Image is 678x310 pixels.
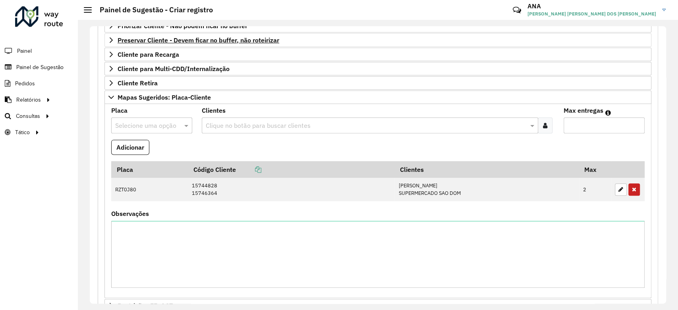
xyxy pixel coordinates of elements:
[527,2,656,10] h3: ANA
[111,161,188,178] th: Placa
[92,6,213,14] h2: Painel de Sugestão - Criar registro
[188,161,394,178] th: Código Cliente
[104,104,651,298] div: Mapas Sugeridos: Placa-Cliente
[15,128,30,137] span: Tático
[118,94,211,100] span: Mapas Sugeridos: Placa-Cliente
[104,48,651,61] a: Cliente para Recarga
[564,106,603,115] label: Max entregas
[118,23,247,29] span: Priorizar Cliente - Não podem ficar no buffer
[104,33,651,47] a: Preservar Cliente - Devem ficar no buffer, não roteirizar
[579,178,611,201] td: 2
[579,161,611,178] th: Max
[118,302,173,309] span: Restrições FF: ACT
[236,166,261,173] a: Copiar
[508,2,525,19] a: Contato Rápido
[527,10,656,17] span: [PERSON_NAME] [PERSON_NAME] DOS [PERSON_NAME]
[111,178,188,201] td: RZT0J80
[15,79,35,88] span: Pedidos
[605,110,611,116] em: Máximo de clientes que serão colocados na mesma rota com os clientes informados
[394,178,579,201] td: [PERSON_NAME] SUPERMERCADO SAO DOM
[111,106,127,115] label: Placa
[118,37,279,43] span: Preservar Cliente - Devem ficar no buffer, não roteirizar
[16,112,40,120] span: Consultas
[16,63,64,71] span: Painel de Sugestão
[104,76,651,90] a: Cliente Retira
[16,96,41,104] span: Relatórios
[118,65,230,72] span: Cliente para Multi-CDD/Internalização
[118,80,158,86] span: Cliente Retira
[111,140,149,155] button: Adicionar
[118,51,179,58] span: Cliente para Recarga
[394,161,579,178] th: Clientes
[17,47,32,55] span: Painel
[188,178,394,201] td: 15744828 15746364
[104,90,651,104] a: Mapas Sugeridos: Placa-Cliente
[111,209,149,218] label: Observações
[104,62,651,75] a: Cliente para Multi-CDD/Internalização
[202,106,226,115] label: Clientes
